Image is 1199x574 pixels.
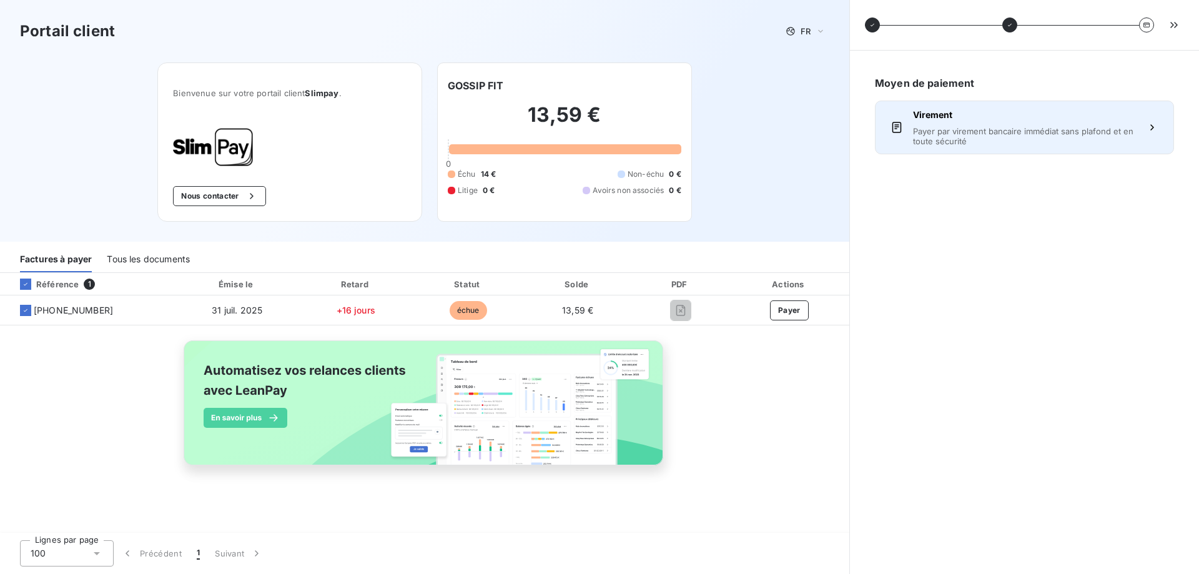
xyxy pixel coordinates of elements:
span: Échu [458,169,476,180]
div: Solde [526,278,629,290]
div: Référence [10,279,79,290]
div: Retard [302,278,410,290]
span: 0 € [483,185,495,196]
span: Litige [458,185,478,196]
span: Virement [913,109,1136,121]
div: Émise le [178,278,297,290]
div: Tous les documents [107,246,190,272]
div: Statut [415,278,521,290]
button: Précédent [114,540,189,567]
span: FR [801,26,811,36]
span: 0 € [669,185,681,196]
span: Bienvenue sur votre portail client . [173,88,407,98]
h6: Moyen de paiement [875,76,1174,91]
span: Avoirs non associés [593,185,664,196]
span: 31 juil. 2025 [212,305,262,315]
span: 1 [197,547,200,560]
span: 100 [31,547,46,560]
button: Nous contacter [173,186,265,206]
img: Company logo [173,128,253,166]
span: échue [450,301,487,320]
div: Actions [732,278,847,290]
div: PDF [634,278,727,290]
img: banner [172,333,677,487]
span: 0 € [669,169,681,180]
h3: Portail client [20,20,115,42]
span: Slimpay [305,88,338,98]
h2: 13,59 € [448,102,681,140]
span: 1 [84,279,95,290]
button: 1 [189,540,207,567]
span: +16 jours [337,305,375,315]
button: Payer [770,300,809,320]
span: Payer par virement bancaire immédiat sans plafond et en toute sécurité [913,126,1136,146]
span: 13,59 € [562,305,593,315]
span: [PHONE_NUMBER] [34,304,113,317]
span: 14 € [481,169,496,180]
h6: GOSSIP FIT [448,78,504,93]
span: Non-échu [628,169,664,180]
button: Suivant [207,540,270,567]
div: Factures à payer [20,246,92,272]
span: 0 [446,159,451,169]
